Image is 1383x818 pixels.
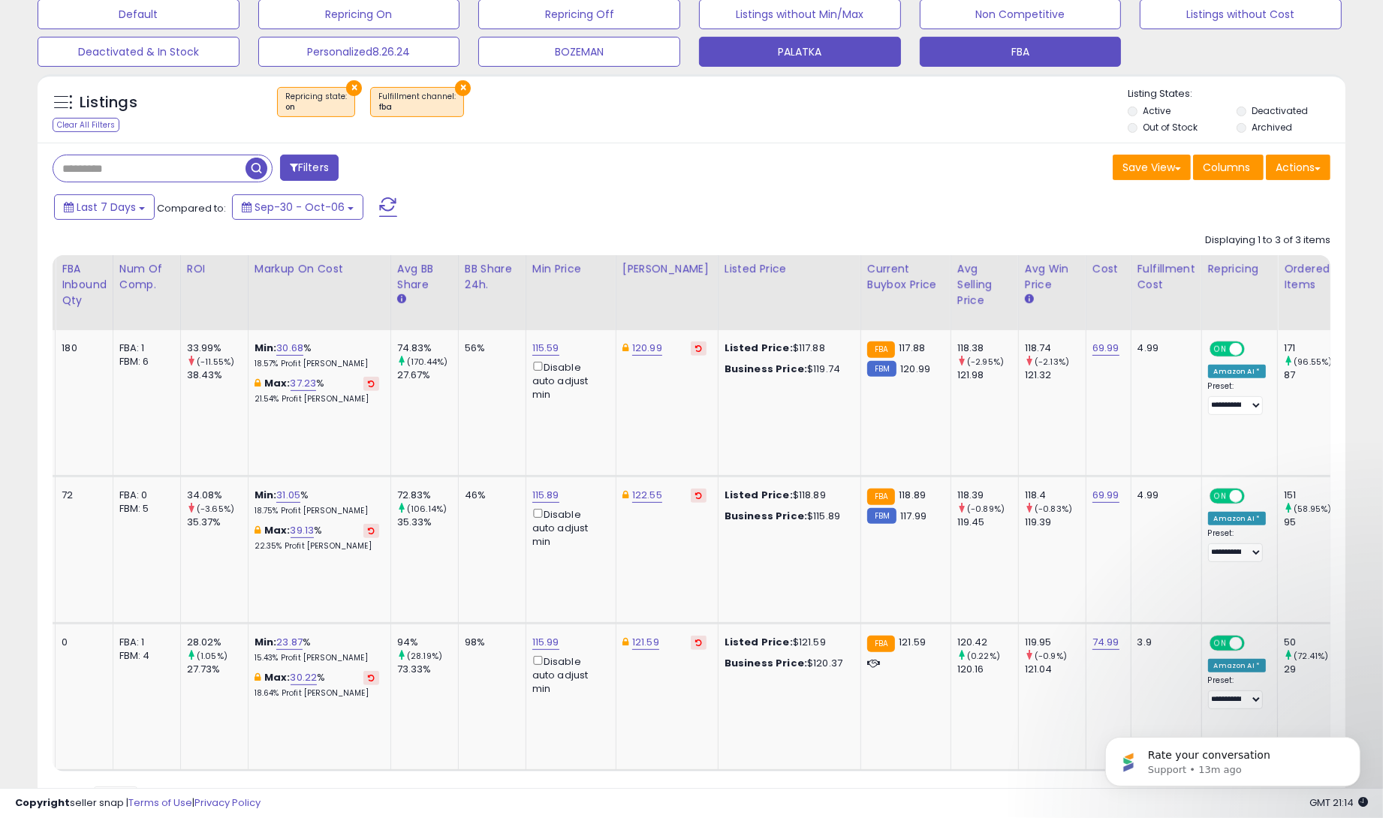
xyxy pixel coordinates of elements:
[119,649,169,663] div: FBM: 4
[255,359,379,369] p: 18.57% Profit [PERSON_NAME]
[725,489,849,502] div: $118.89
[532,653,604,696] div: Disable auto adjust min
[867,361,896,377] small: FBM
[967,503,1005,515] small: (-0.89%)
[119,502,169,516] div: FBM: 5
[957,368,1018,382] div: 121.98
[1208,261,1272,277] div: Repricing
[1137,489,1190,502] div: 4.99
[28,484,206,502] div: Rate your conversation
[867,508,896,524] small: FBM
[478,37,680,67] button: BOZEMAN
[1092,635,1119,650] a: 74.99
[276,488,300,503] a: 31.05
[397,489,458,502] div: 72.83%
[264,6,291,33] div: Close
[1025,261,1080,293] div: Avg Win Price
[899,635,926,649] span: 121.59
[1083,705,1383,810] iframe: Intercom notifications message
[255,635,277,649] b: Min:
[107,513,128,534] span: OK
[1203,160,1250,175] span: Columns
[119,355,169,368] div: FBM: 6
[1035,356,1069,368] small: (-2.13%)
[187,516,248,529] div: 35.37%
[1092,488,1119,503] a: 69.99
[255,489,379,516] div: %
[1025,341,1086,355] div: 118.74
[15,796,261,810] div: seller snap | |
[1128,87,1345,101] p: Listing States:
[465,489,514,502] div: 46%
[280,155,339,181] button: Filters
[532,506,604,549] div: Disable auto adjust min
[36,513,57,534] span: Terrible
[255,200,345,215] span: Sep-30 - Oct-06
[77,200,136,215] span: Last 7 Days
[1137,341,1190,355] div: 4.99
[1035,650,1067,662] small: (-0.9%)
[1284,368,1345,382] div: 87
[957,636,1018,649] div: 120.42
[465,636,514,649] div: 98%
[187,341,248,355] div: 33.99%
[248,255,390,330] th: The percentage added to the cost of goods (COGS) that forms the calculator for Min & Max prices.
[73,8,120,19] h1: Support
[532,341,559,356] a: 115.59
[397,663,458,676] div: 73.33%
[187,663,248,676] div: 27.73%
[397,516,458,529] div: 35.33%
[177,513,198,534] span: Amazing
[62,341,101,355] div: 180
[397,341,458,355] div: 74.83%
[255,524,379,552] div: %
[725,636,849,649] div: $121.59
[532,261,610,277] div: Min Price
[1208,528,1267,562] div: Preset:
[62,636,101,649] div: 0
[194,795,261,810] a: Privacy Policy
[967,356,1004,368] small: (-2.95%)
[291,376,317,391] a: 37.23
[632,635,659,650] a: 121.59
[264,523,291,537] b: Max:
[285,91,347,113] span: Repricing state :
[867,636,895,652] small: FBA
[725,488,793,502] b: Listed Price:
[725,341,793,355] b: Listed Price:
[899,341,925,355] span: 117.88
[725,261,854,277] div: Listed Price
[397,261,452,293] div: Avg BB Share
[346,80,362,96] button: ×
[1266,155,1330,180] button: Actions
[1242,490,1266,503] span: OFF
[1208,675,1267,709] div: Preset:
[725,656,807,670] b: Business Price:
[1211,343,1230,356] span: ON
[255,671,379,699] div: %
[1137,636,1190,649] div: 3.9
[1208,365,1267,378] div: Amazon AI *
[80,92,137,113] h5: Listings
[407,503,447,515] small: (106.14%)
[255,688,379,699] p: 18.64% Profit [PERSON_NAME]
[73,19,187,34] p: The team can also help
[397,636,458,649] div: 94%
[197,356,234,368] small: (-11.55%)
[725,635,793,649] b: Listed Price:
[258,37,460,67] button: Personalized8.26.24
[187,489,248,502] div: 34.08%
[1025,489,1086,502] div: 118.4
[168,433,276,448] div: thanks for that info.!
[119,489,169,502] div: FBA: 0
[1294,650,1328,662] small: (72.41%)
[465,341,514,355] div: 56%
[15,795,70,810] strong: Copyright
[407,650,442,662] small: (28.19%)
[725,509,807,523] b: Business Price:
[1143,121,1198,134] label: Out of Stock
[632,341,662,356] a: 120.99
[255,653,379,663] p: 15.43% Profit [PERSON_NAME]
[157,201,226,215] span: Compared to:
